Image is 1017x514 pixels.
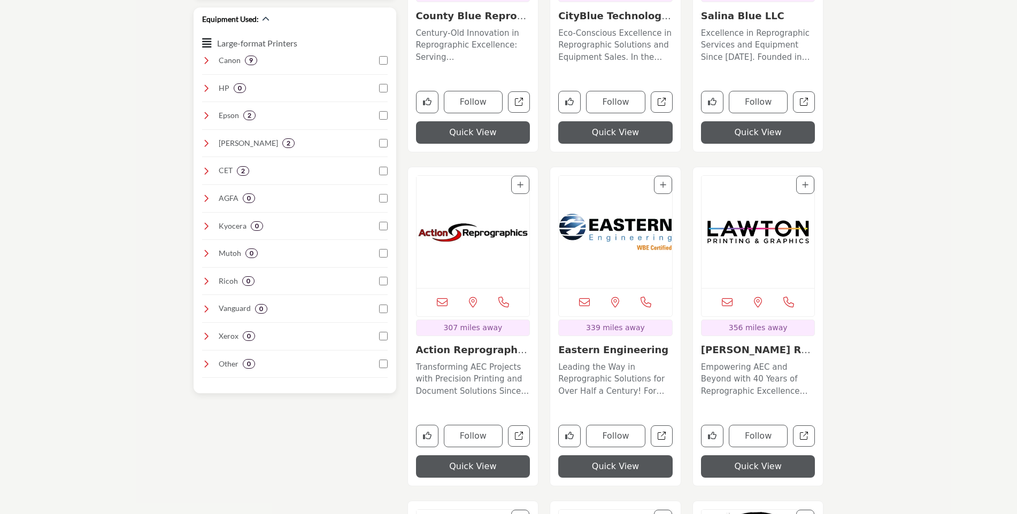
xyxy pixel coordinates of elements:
h2: Equipment Used: [202,14,259,25]
b: 0 [238,84,242,92]
h3: County Blue Reprographics [416,10,530,22]
button: Like company [416,91,438,113]
a: Open salina-blue in new tab [793,91,815,113]
h3: HP [219,83,229,94]
div: 9 Results For Canon [245,56,257,65]
h3: Canon [219,55,241,66]
p: Eco-Conscious Excellence in Reprographic Solutions and Equipment Sales. In the competitive landsc... [558,27,673,64]
button: Quick View [558,455,673,478]
h3: Vanguard [219,303,251,314]
b: 9 [249,57,253,64]
h3: KIP [219,138,278,149]
input: Kyocera checkbox [379,222,388,230]
a: Open action-reprographics in new tab [508,425,530,447]
button: Quick View [558,121,673,144]
button: Follow [444,425,503,447]
input: Xerox checkbox [379,332,388,340]
h3: Kyocera [219,221,246,231]
button: Like company [558,425,581,447]
a: Open cityblue-technologies in new tab [651,91,673,113]
button: Quick View [701,455,815,478]
p: Century-Old Innovation in Reprographic Excellence: Serving [GEOGRAPHIC_DATA][PERSON_NAME] with Pr... [416,27,530,64]
a: Add To List [517,181,523,189]
h3: Epson [219,110,239,121]
input: Canon checkbox [379,56,388,65]
div: 0 Results For Vanguard [255,304,267,314]
b: 0 [255,222,259,230]
h3: Xerox [219,331,238,341]
h3: Ricoh [219,276,238,286]
div: 0 Results For Kyocera [251,221,263,231]
h3: Salina Blue LLC [701,10,815,22]
h3: Eastern Engineering [558,344,673,356]
a: Open lawton-reprographic-centers in new tab [793,425,815,447]
div: 0 Results For Ricoh [242,276,255,286]
a: Transforming AEC Projects with Precision Printing and Document Solutions Since [DATE]. Since [DAT... [416,359,530,398]
a: Add To List [802,181,808,189]
h3: Other [219,359,238,369]
a: Century-Old Innovation in Reprographic Excellence: Serving [GEOGRAPHIC_DATA][PERSON_NAME] with Pr... [416,25,530,64]
b: 0 [250,250,253,257]
input: Ricoh checkbox [379,277,388,285]
img: Lawton Reprographic Centers [702,176,815,288]
button: Follow [444,91,503,113]
a: Open Listing in new tab [559,176,672,288]
a: County Blue Reprogra... [416,10,529,33]
h3: CityBlue Technologies [558,10,673,22]
b: 0 [247,332,251,340]
a: Salina Blue LLC [701,10,784,21]
input: Mutoh checkbox [379,249,388,258]
div: 0 Results For Mutoh [245,248,258,258]
b: 0 [247,360,251,368]
div: 0 Results For Xerox [243,331,255,341]
div: 2 Results For KIP [282,138,295,148]
h3: CET [219,165,233,176]
button: Like company [558,91,581,113]
h3: Mutoh [219,248,241,259]
a: Open county-blue-reprographics in new tab [508,91,530,113]
b: 2 [241,167,245,175]
b: 2 [248,112,251,119]
img: Eastern Engineering [559,176,672,288]
p: Excellence in Reprographic Services and Equipment Since [DATE]. Founded in [DATE] and anchored in... [701,27,815,64]
a: Open Listing in new tab [702,176,815,288]
a: CityBlue Technologie... [558,10,671,33]
input: KIP checkbox [379,139,388,147]
button: Follow [729,91,788,113]
button: Follow [729,425,788,447]
b: 2 [287,139,290,147]
input: CET checkbox [379,167,388,175]
div: 0 Results For Other [243,359,255,369]
a: [PERSON_NAME] Reprographic ... [701,344,815,367]
button: Like company [701,91,723,113]
p: Empowering AEC and Beyond with 40 Years of Reprographic Excellence Since its inception in [DATE],... [701,361,815,398]
a: Open Listing in new tab [417,176,530,288]
div: 0 Results For AGFA [243,193,255,203]
a: Open eastern-engineering in new tab [651,425,673,447]
div: 0 Results For HP [234,83,246,93]
button: Like company [416,425,438,447]
span: 339 miles away [586,323,645,332]
a: Leading the Way in Reprographic Solutions for Over Half a Century! For over fifty years, this fam... [558,359,673,398]
a: Excellence in Reprographic Services and Equipment Since [DATE]. Founded in [DATE] and anchored in... [701,25,815,64]
a: Action Reprographics... [416,344,527,367]
input: AGFA checkbox [379,194,388,203]
button: Follow [586,91,645,113]
a: Add To List [660,181,666,189]
div: 2 Results For Epson [243,111,256,120]
button: Quick View [416,121,530,144]
p: Transforming AEC Projects with Precision Printing and Document Solutions Since [DATE]. Since [DAT... [416,361,530,398]
span: 356 miles away [729,323,788,332]
span: 307 miles away [443,323,502,332]
button: Large-format Printers [217,37,297,50]
h3: Action Reprographics [416,344,530,356]
div: 2 Results For CET [237,166,249,176]
input: HP checkbox [379,84,388,92]
button: Like company [701,425,723,447]
img: Action Reprographics [417,176,530,288]
b: 0 [246,277,250,285]
button: Follow [586,425,645,447]
a: Empowering AEC and Beyond with 40 Years of Reprographic Excellence Since its inception in [DATE],... [701,359,815,398]
input: Vanguard checkbox [379,305,388,313]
